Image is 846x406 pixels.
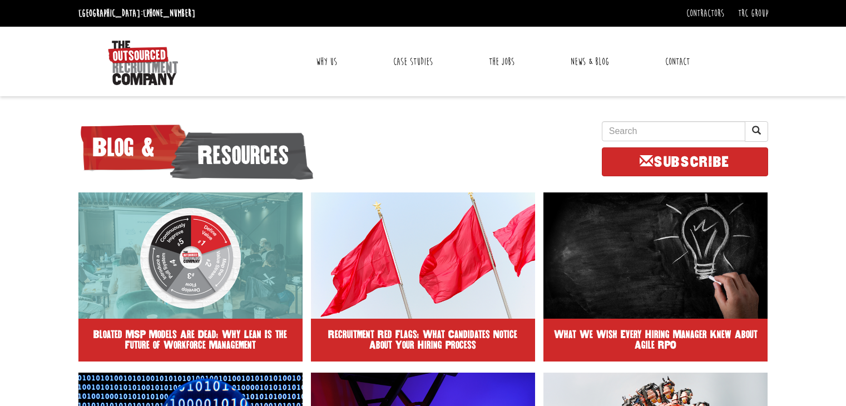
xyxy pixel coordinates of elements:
a: SUBSCRIBE [602,147,768,176]
h2: Recruitment Red Flags: What Candidates Notice About Your Hiring Process [319,329,527,351]
a: Why Us [308,48,345,76]
li: [GEOGRAPHIC_DATA]: [76,4,198,22]
a: TRC Group [738,7,768,19]
input: Search [602,121,745,141]
a: Contact [657,48,698,76]
span: Resources [170,127,314,183]
a: News & Blog [562,48,617,76]
a: Bloated MSP Models Are Dead: Why Lean Is the Future of Workforce Management [78,192,303,362]
h2: Bloated MSP Models Are Dead: Why Lean Is the Future of Workforce Management [87,329,294,351]
span: Blog & [78,120,190,175]
a: The Jobs [481,48,523,76]
a: Contractors [686,7,724,19]
a: [PHONE_NUMBER] [143,7,195,19]
a: What We Wish Every Hiring Manager Knew About Agile RPO [543,192,768,362]
img: The Outsourced Recruitment Company [108,41,178,85]
h2: What We Wish Every Hiring Manager Knew About Agile RPO [552,329,759,351]
a: Recruitment Red Flags: What Candidates Notice About Your Hiring Process [311,192,535,362]
a: Case Studies [385,48,441,76]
